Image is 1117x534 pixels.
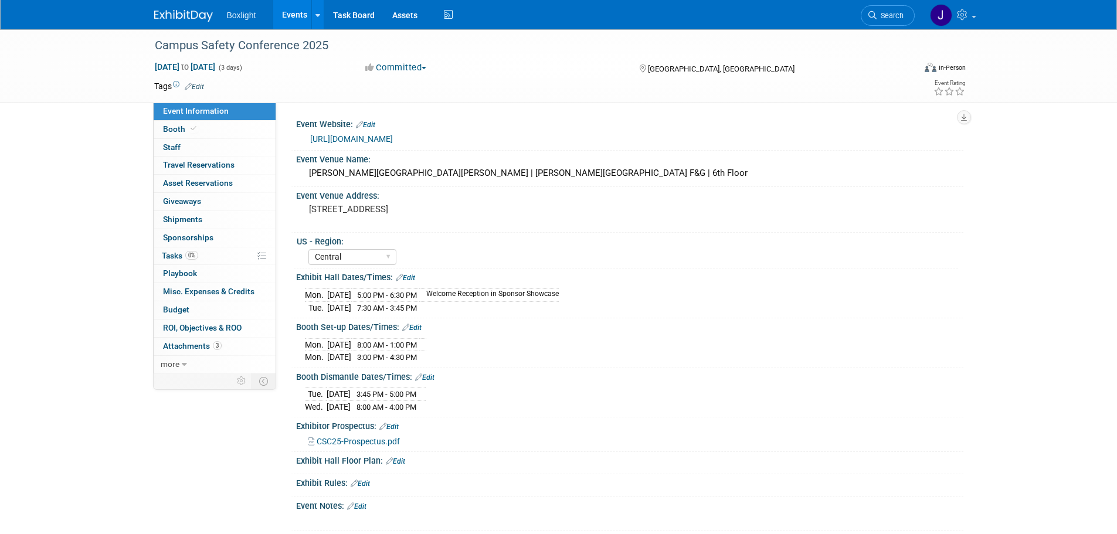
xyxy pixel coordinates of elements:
a: Misc. Expenses & Credits [154,283,276,301]
span: Attachments [163,341,222,351]
button: Committed [361,62,431,74]
a: Event Information [154,103,276,120]
a: ROI, Objectives & ROO [154,319,276,337]
td: Mon. [305,288,327,301]
img: ExhibitDay [154,10,213,22]
div: Exhibitor Prospectus: [296,417,963,433]
td: Personalize Event Tab Strip [232,373,252,389]
span: [DATE] [DATE] [154,62,216,72]
a: Edit [386,457,405,465]
span: more [161,359,179,369]
div: Booth Set-up Dates/Times: [296,318,963,334]
div: Event Website: [296,115,963,131]
div: Booth Dismantle Dates/Times: [296,368,963,383]
a: Giveaways [154,193,276,210]
td: [DATE] [327,301,351,314]
div: Event Format [846,61,966,79]
span: 7:30 AM - 3:45 PM [357,304,417,312]
a: Asset Reservations [154,175,276,192]
td: [DATE] [327,388,351,401]
i: Booth reservation complete [191,125,196,132]
span: Misc. Expenses & Credits [163,287,254,296]
img: Jean Knight [930,4,952,26]
a: Attachments3 [154,338,276,355]
div: Event Venue Address: [296,187,963,202]
a: Search [861,5,915,26]
span: Asset Reservations [163,178,233,188]
span: Budget [163,305,189,314]
div: Exhibit Rules: [296,474,963,489]
a: Sponsorships [154,229,276,247]
a: Booth [154,121,276,138]
div: Event Notes: [296,497,963,512]
span: Sponsorships [163,233,213,242]
a: Budget [154,301,276,319]
span: Event Information [163,106,229,115]
td: Mon. [305,351,327,363]
a: Tasks0% [154,247,276,265]
span: Playbook [163,268,197,278]
a: CSC25-Prospectus.pdf [308,437,400,446]
span: Shipments [163,215,202,224]
img: Format-Inperson.png [925,63,936,72]
a: Edit [402,324,422,332]
a: Shipments [154,211,276,229]
a: Travel Reservations [154,157,276,174]
a: Edit [347,502,366,511]
div: US - Region: [297,233,958,247]
div: In-Person [938,63,966,72]
div: Campus Safety Conference 2025 [151,35,897,56]
span: 3 [213,341,222,350]
td: [DATE] [327,351,351,363]
span: to [179,62,191,72]
span: Staff [163,142,181,152]
span: (3 days) [218,64,242,72]
td: Tue. [305,388,327,401]
div: Event Venue Name: [296,151,963,165]
span: 5:00 PM - 6:30 PM [357,291,417,300]
span: Booth [163,124,199,134]
a: Edit [356,121,375,129]
td: [DATE] [327,400,351,413]
div: Exhibit Hall Floor Plan: [296,452,963,467]
span: 8:00 AM - 1:00 PM [357,341,417,349]
a: Edit [185,83,204,91]
span: Travel Reservations [163,160,235,169]
td: Tags [154,80,204,92]
a: Staff [154,139,276,157]
pre: [STREET_ADDRESS] [309,204,561,215]
span: Giveaways [163,196,201,206]
a: Edit [379,423,399,431]
span: CSC25-Prospectus.pdf [317,437,400,446]
a: Edit [351,479,370,488]
span: [GEOGRAPHIC_DATA], [GEOGRAPHIC_DATA] [648,64,795,73]
td: [DATE] [327,338,351,351]
div: Event Rating [933,80,965,86]
span: Boxlight [227,11,256,20]
span: Tasks [162,251,198,260]
a: Edit [396,274,415,282]
div: Exhibit Hall Dates/Times: [296,268,963,284]
span: 8:00 AM - 4:00 PM [357,403,416,411]
span: 3:00 PM - 4:30 PM [357,353,417,362]
td: Toggle Event Tabs [252,373,276,389]
td: [DATE] [327,288,351,301]
td: Tue. [305,301,327,314]
div: [PERSON_NAME][GEOGRAPHIC_DATA][PERSON_NAME] | [PERSON_NAME][GEOGRAPHIC_DATA] F&G | 6th Floor [305,164,955,182]
span: 0% [185,251,198,260]
a: Playbook [154,265,276,283]
a: [URL][DOMAIN_NAME] [310,134,393,144]
td: Welcome Reception in Sponsor Showcase [419,288,559,301]
span: ROI, Objectives & ROO [163,323,242,332]
a: Edit [415,373,434,382]
a: more [154,356,276,373]
span: Search [877,11,904,20]
td: Wed. [305,400,327,413]
td: Mon. [305,338,327,351]
span: 3:45 PM - 5:00 PM [357,390,416,399]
